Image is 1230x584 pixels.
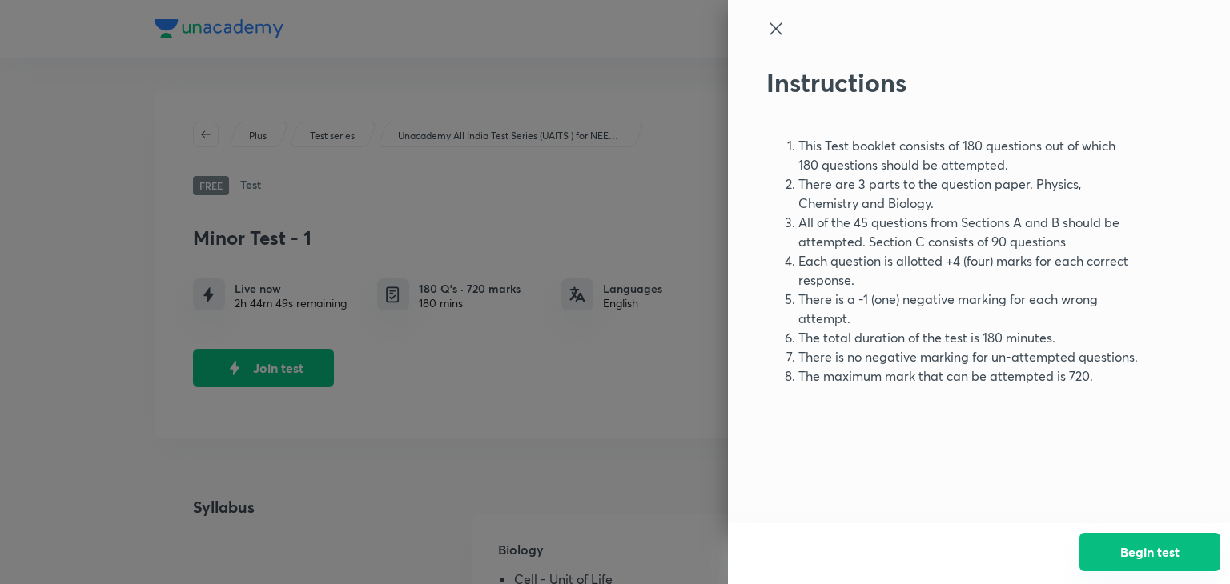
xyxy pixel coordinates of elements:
[798,328,1138,347] li: The total duration of the test is 180 minutes.
[1079,533,1220,571] button: Begin test
[798,366,1138,386] li: The maximum mark that can be attempted is 720.
[798,213,1138,251] li: All of the 45 questions from Sections A and B should be attempted. Section C consists of 90 quest...
[766,67,1138,98] h2: Instructions
[798,174,1138,213] li: There are 3 parts to the question paper. Physics, Chemistry and Biology.
[798,136,1138,174] li: This Test booklet consists of 180 questions out of which 180 questions should be attempted.
[798,251,1138,290] li: Each question is allotted +4 (four) marks for each correct response.
[798,347,1138,366] li: There is no negative marking for un-attempted questions.
[798,290,1138,328] li: There is a -1 (one) negative marking for each wrong attempt.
